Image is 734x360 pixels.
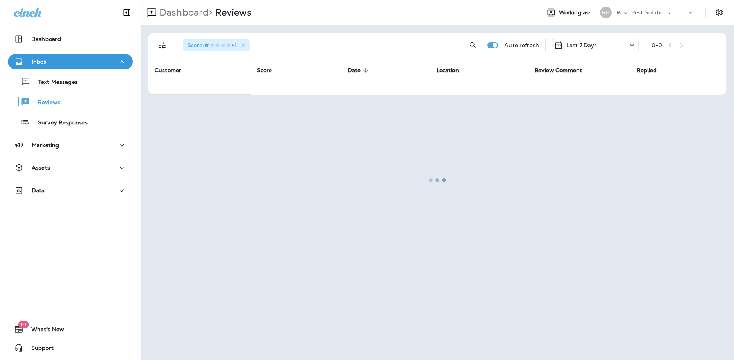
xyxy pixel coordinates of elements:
p: Data [32,187,45,193]
button: Marketing [8,137,133,153]
button: Dashboard [8,31,133,47]
p: Reviews [30,99,60,106]
button: Text Messages [8,73,133,90]
span: Support [23,345,54,354]
span: What's New [23,326,64,335]
p: Dashboard [31,36,61,42]
p: Inbox [32,59,46,65]
p: Assets [32,165,50,171]
button: Survey Responses [8,114,133,130]
button: Reviews [8,94,133,110]
p: Survey Responses [30,119,88,127]
button: Assets [8,160,133,176]
p: Marketing [32,142,59,148]
button: Collapse Sidebar [116,5,138,20]
button: Inbox [8,54,133,69]
button: 19What's New [8,321,133,337]
p: Text Messages [30,79,78,86]
button: Support [8,340,133,356]
span: 19 [18,321,29,328]
button: Data [8,183,133,198]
